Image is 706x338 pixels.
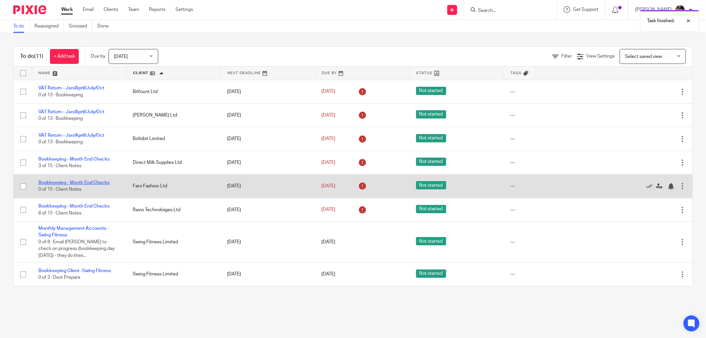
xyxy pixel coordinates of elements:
[126,263,220,286] td: Swing Fitness Limited
[97,20,114,33] a: Done
[416,269,446,278] span: Not started
[321,113,335,118] span: [DATE]
[50,49,79,64] a: + Add task
[416,181,446,189] span: Not started
[83,6,94,13] a: Email
[321,272,335,277] span: [DATE]
[38,204,110,209] a: Bookkeeping - Month End Checks
[38,93,83,97] span: 0 of 13 · Bookkeeping
[510,159,591,166] div: ---
[220,174,315,198] td: [DATE]
[586,54,615,59] span: View Settings
[220,80,315,103] td: [DATE]
[510,112,591,119] div: ---
[321,208,335,212] span: [DATE]
[126,174,220,198] td: Faro Fashion Ltd
[38,226,109,237] a: Monthly Management Accounts - Swing Fitness
[114,54,128,59] span: [DATE]
[321,136,335,141] span: [DATE]
[20,53,43,60] h1: To do
[510,271,591,277] div: ---
[34,54,43,59] span: (11)
[646,183,656,189] a: Mark as done
[126,80,220,103] td: Bitfount Ltd
[91,53,105,60] p: Due by
[38,86,104,90] a: VAT Return - Jan/April/July/Oct
[321,89,335,94] span: [DATE]
[149,6,165,13] a: Reports
[126,103,220,127] td: [PERSON_NAME] Ltd
[321,184,335,188] span: [DATE]
[416,237,446,245] span: Not started
[220,222,315,263] td: [DATE]
[321,240,335,244] span: [DATE]
[61,6,73,13] a: Work
[220,103,315,127] td: [DATE]
[128,6,139,13] a: Team
[13,5,46,14] img: Pixie
[126,222,220,263] td: Swing Fitness Limited
[38,268,111,273] a: Bookkeeping Client -Swing Fitness
[561,54,572,59] span: Filter
[416,158,446,166] span: Not started
[38,116,83,121] span: 0 of 13 · Bookkeeping
[38,164,81,168] span: 3 of 15 · Client Notes
[38,140,83,145] span: 0 of 13 · Bookkeeping
[416,110,446,119] span: Not started
[510,71,522,75] span: Tags
[510,88,591,95] div: ---
[126,151,220,174] td: Direct Milk Supplies Ltd
[38,275,80,280] span: 0 of 3 · Dext Prepare
[175,6,193,13] a: Settings
[510,135,591,142] div: ---
[220,151,315,174] td: [DATE]
[13,20,29,33] a: To do
[675,5,685,15] img: Jaskaran%20Singh.jpeg
[126,286,220,310] td: The Choral Hub Ltd T/A [DEMOGRAPHIC_DATA]
[220,263,315,286] td: [DATE]
[416,205,446,213] span: Not started
[104,6,118,13] a: Clients
[126,198,220,221] td: Ravio Technoloiges Ltd
[220,198,315,221] td: [DATE]
[510,239,591,245] div: ---
[126,127,220,151] td: Boltzbit Limited
[38,211,81,216] span: 6 of 15 · Client Notes
[38,240,115,258] span: 0 of 8 · Email [PERSON_NAME] to check on progress (bookkeeping day [DATE]) - they do their...
[34,20,64,33] a: Reassigned
[220,286,315,310] td: [DATE]
[38,110,104,114] a: VAT Return - Jan/April/July/Oct
[38,180,110,185] a: Bookkeeping - Month End Checks
[38,133,104,138] a: VAT Return - Jan/April/July/Oct
[510,183,591,189] div: ---
[416,134,446,142] span: Not started
[38,187,81,192] span: 0 of 15 · Client Notes
[38,157,110,162] a: Bookkeeping - Month End Checks
[416,87,446,95] span: Not started
[220,127,315,151] td: [DATE]
[69,20,92,33] a: Snoozed
[625,54,662,59] span: Select saved view
[321,160,335,165] span: [DATE]
[510,207,591,213] div: ---
[647,18,675,24] p: Task finished.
